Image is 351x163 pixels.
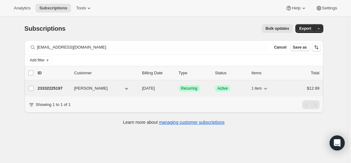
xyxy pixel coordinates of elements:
p: Total [311,70,319,76]
p: ID [38,70,69,76]
p: Billing Date [142,70,174,76]
nav: Pagination [302,100,320,109]
span: Tools [76,6,86,11]
p: Status [215,70,247,76]
div: Items [252,70,283,76]
p: Showing 1 to 1 of 1 [36,102,71,108]
span: Save as [293,45,307,50]
span: Bulk updates [265,26,289,31]
button: Save as [290,44,309,51]
span: 1 item [252,86,262,91]
span: Recurring [181,86,198,91]
button: Sort the results [312,43,321,52]
button: Bulk updates [262,24,293,33]
span: Cancel [274,45,286,50]
span: Add filter [30,58,45,63]
span: Settings [322,6,337,11]
input: Filter subscribers [37,43,268,52]
button: Help [282,4,310,13]
div: Open Intercom Messenger [330,135,345,150]
span: Help [292,6,300,11]
button: Export [295,24,315,33]
button: 1 item [252,84,269,93]
span: [DATE] [142,86,155,91]
span: Subscriptions [25,25,66,32]
span: [PERSON_NAME] [74,85,108,92]
button: Subscriptions [36,4,71,13]
span: Export [299,26,311,31]
button: Analytics [10,4,34,13]
button: Settings [312,4,341,13]
p: Learn more about [123,119,225,125]
span: Active [218,86,228,91]
div: 23332225197[PERSON_NAME][DATE]SuccessRecurringSuccessActive1 item$12.99 [38,84,320,93]
span: Analytics [14,6,31,11]
button: Tools [72,4,96,13]
span: $12.99 [307,86,320,91]
button: Add filter [27,56,52,64]
button: Cancel [271,44,289,51]
div: Type [179,70,210,76]
span: Subscriptions [39,6,67,11]
p: Customer [74,70,137,76]
a: managing customer subscriptions [159,120,225,125]
div: IDCustomerBilling DateTypeStatusItemsTotal [38,70,320,76]
p: 23332225197 [38,85,69,92]
button: [PERSON_NAME] [70,83,133,93]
